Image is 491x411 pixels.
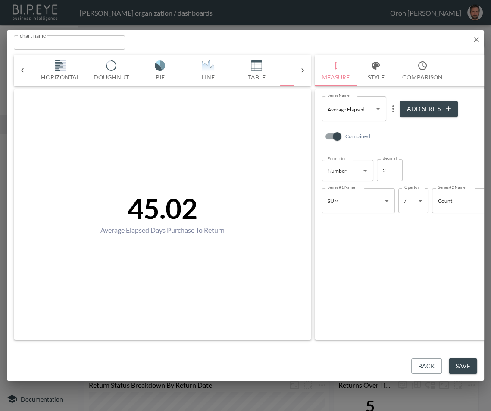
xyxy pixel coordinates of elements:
button: Add Series [400,101,458,117]
label: Series #1 Name [328,184,355,190]
img: QsdC10Ldf0L3QsNC30LLQuF83KTt9LmNscy0ye2ZpbGw6IzQ1NWE2NDt9PC9zdHlsZT48bGluZWFyR3JhZGllbnQgaWQ9ItCT... [191,60,225,71]
button: Horizontal [34,55,87,86]
img: svg+xml;base64,PHN2ZyB4bWxucz0iaHR0cDovL3d3dy53My5vcmcvMjAwMC9zdmciIHZpZXdCb3g9IjAgMCAxNzUgMTc1Ij... [239,60,274,71]
span: Number [328,168,347,174]
div: Average Elapsed Days Purchase To Return [100,226,225,234]
button: Save [449,358,477,374]
label: decimal [383,155,397,161]
label: chart name [20,32,46,39]
button: more [386,102,400,116]
div: 45.02 [100,192,225,225]
button: Style [357,55,395,86]
label: Series Name [328,92,349,98]
label: Opertor [404,184,419,190]
span: Count [438,198,452,204]
img: svg+xml;base64,PHN2ZyB4bWxucz0iaHR0cDovL3d3dy53My5vcmcvMjAwMC9zdmciIHZpZXdCb3g9IjAgMCAxNzUuMDkgMT... [94,60,128,71]
label: Series #2 Name [438,184,465,190]
button: Back [411,358,442,374]
button: Doughnut [87,55,136,86]
button: Table [232,55,281,86]
span: / [404,198,406,204]
p: Combined [345,133,370,140]
button: Line [184,55,232,86]
span: Average Elapsed Days Purchase To Return [328,104,422,113]
button: Single [281,55,329,86]
input: chart name [14,35,125,50]
img: svg+xml;base64,PHN2ZyB4bWxucz0iaHR0cDovL3d3dy53My5vcmcvMjAwMC9zdmciIHZpZXdCb3g9IjAgMCAxNzUuMDQgMT... [43,60,78,71]
div: You can create a new series which will be a calculated ratio between two series. [322,125,381,148]
img: svg+xml;base64,PHN2ZyB4bWxucz0iaHR0cDovL3d3dy53My5vcmcvMjAwMC9zdmciIHZpZXdCb3g9IjAgMCAxNzUuMDMgMT... [143,60,177,71]
button: Pie [136,55,184,86]
span: SUM [328,198,339,204]
button: Comparison [395,55,450,86]
label: Formatter [328,156,346,161]
button: Measure [315,55,357,86]
img: svg+xml;base64,PHN2ZyB3aWR0aD0iMTAwJSIgaGVpZ2h0PSIxMDAlIiB2aWV3Qm94PSIwIDAgNTIgMzYiIHhtbG5zPSJodH... [288,60,322,71]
